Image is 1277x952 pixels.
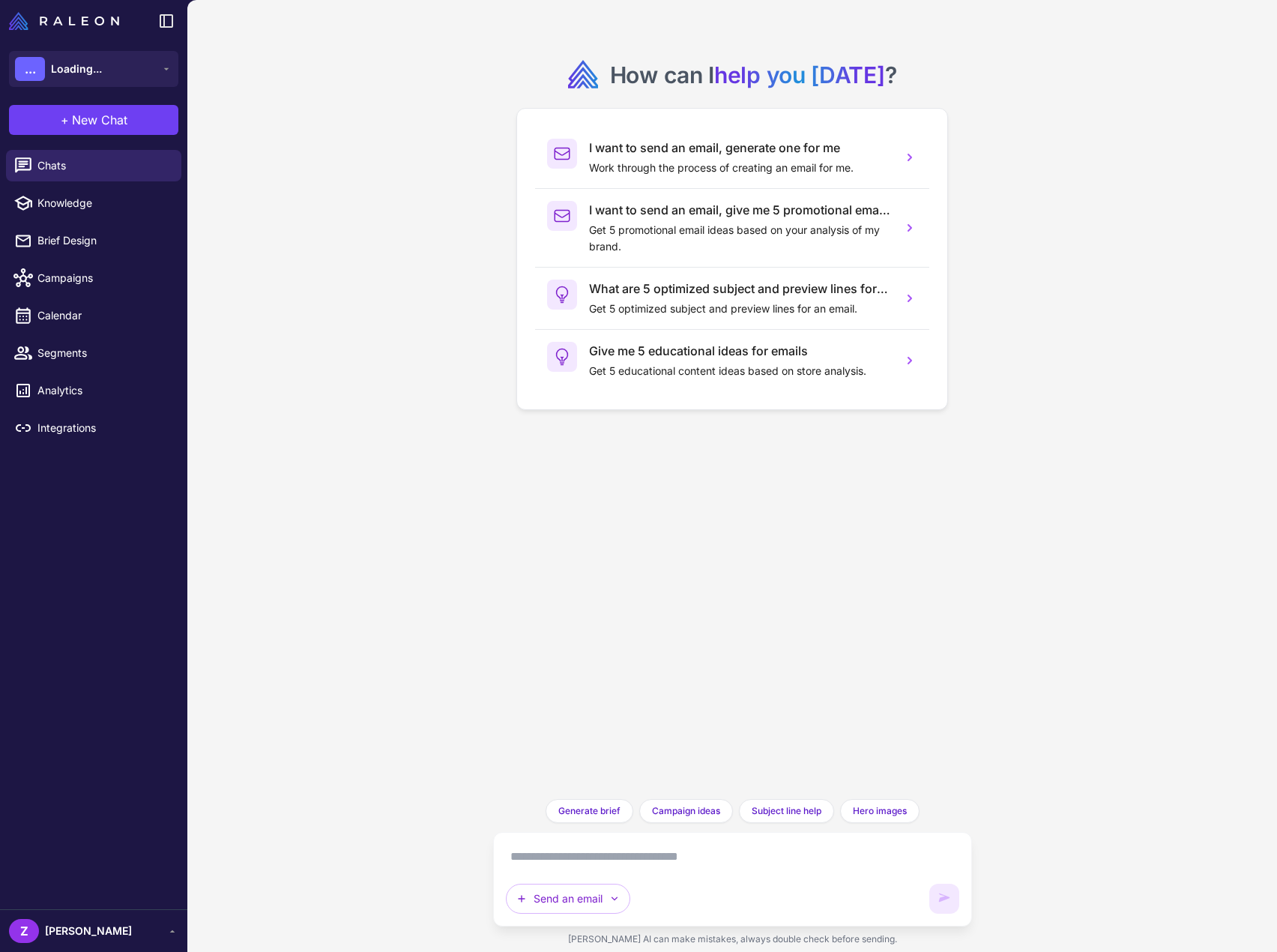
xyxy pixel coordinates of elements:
[9,105,178,135] button: +New Chat
[37,270,169,286] span: Campaigns
[72,111,127,129] span: New Chat
[589,222,890,255] p: Get 5 promotional email ideas based on your analysis of my brand.
[840,799,920,823] button: Hero images
[752,804,821,818] span: Subject line help
[9,12,119,30] img: Raleon Logo
[6,412,181,444] a: Integrations
[6,187,181,219] a: Knowledge
[589,301,890,317] p: Get 5 optimized subject and preview lines for an email.
[45,923,132,939] span: [PERSON_NAME]
[6,300,181,331] a: Calendar
[639,799,733,823] button: Campaign ideas
[610,60,897,90] h2: How can I ?
[546,799,633,823] button: Generate brief
[6,337,181,369] a: Segments
[558,804,621,818] span: Generate brief
[493,927,972,952] div: [PERSON_NAME] AI can make mistakes, always double check before sending.
[37,420,169,436] span: Integrations
[853,804,907,818] span: Hero images
[589,139,890,157] h3: I want to send an email, generate one for me
[714,61,885,88] span: help you [DATE]
[6,375,181,406] a: Analytics
[37,307,169,324] span: Calendar
[652,804,720,818] span: Campaign ideas
[37,232,169,249] span: Brief Design
[15,57,45,81] div: ...
[61,111,69,129] span: +
[37,195,169,211] span: Knowledge
[589,160,890,176] p: Work through the process of creating an email for me.
[739,799,834,823] button: Subject line help
[589,201,890,219] h3: I want to send an email, give me 5 promotional email ideas.
[589,280,890,298] h3: What are 5 optimized subject and preview lines for an email?
[37,157,169,174] span: Chats
[51,61,102,77] span: Loading...
[9,919,39,943] div: Z
[37,382,169,399] span: Analytics
[506,884,630,914] button: Send an email
[37,345,169,361] span: Segments
[6,150,181,181] a: Chats
[6,262,181,294] a: Campaigns
[589,363,890,379] p: Get 5 educational content ideas based on store analysis.
[6,225,181,256] a: Brief Design
[589,342,890,360] h3: Give me 5 educational ideas for emails
[9,51,178,87] button: ...Loading...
